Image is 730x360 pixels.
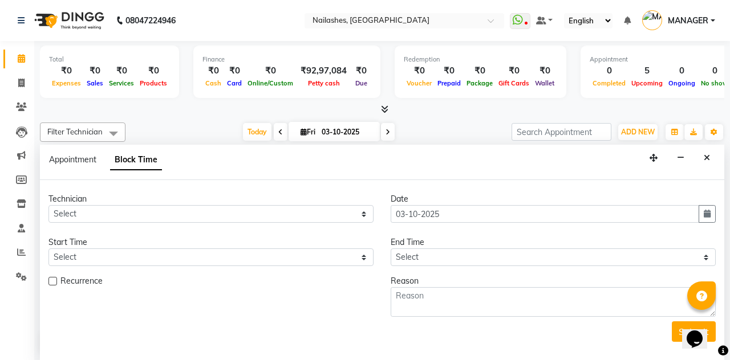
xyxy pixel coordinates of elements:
span: Appointment [49,154,96,165]
div: Start Time [48,236,374,248]
div: ₹0 [496,64,532,77]
span: Today [243,123,271,141]
span: MANAGER [668,15,708,27]
button: Submit [672,321,716,342]
span: Wallet [532,79,557,87]
span: Expenses [49,79,84,87]
span: Online/Custom [245,79,296,87]
span: Block Time [110,150,162,170]
div: ₹0 [84,64,106,77]
input: 2025-10-03 [318,124,375,141]
span: Voucher [404,79,435,87]
div: ₹0 [224,64,245,77]
iframe: chat widget [682,314,719,349]
button: Close [699,149,715,167]
div: ₹0 [351,64,371,77]
div: ₹0 [404,64,435,77]
div: Finance [202,55,371,64]
div: 5 [628,64,666,77]
div: Date [391,193,716,205]
div: Redemption [404,55,557,64]
div: ₹0 [106,64,137,77]
span: Ongoing [666,79,698,87]
span: Card [224,79,245,87]
button: ADD NEW [618,124,658,140]
div: ₹0 [464,64,496,77]
span: Prepaid [435,79,464,87]
span: Due [352,79,370,87]
span: Petty cash [305,79,343,87]
div: Total [49,55,170,64]
span: Gift Cards [496,79,532,87]
span: Filter Technician [47,127,103,136]
input: yyyy-mm-dd [391,205,699,223]
span: Products [137,79,170,87]
span: Cash [202,79,224,87]
div: Reason [391,275,716,287]
input: Search Appointment [512,123,611,141]
span: ADD NEW [621,128,655,136]
span: Package [464,79,496,87]
span: Completed [590,79,628,87]
img: MANAGER [642,10,662,30]
div: ₹92,97,084 [296,64,351,77]
span: Sales [84,79,106,87]
div: Technician [48,193,374,205]
div: ₹0 [137,64,170,77]
span: Upcoming [628,79,666,87]
span: Fri [298,128,318,136]
div: ₹0 [245,64,296,77]
div: End Time [391,236,716,248]
div: 0 [590,64,628,77]
div: 0 [666,64,698,77]
div: ₹0 [202,64,224,77]
span: Services [106,79,137,87]
div: ₹0 [532,64,557,77]
span: Recurrence [60,275,103,289]
b: 08047224946 [125,5,176,36]
div: ₹0 [435,64,464,77]
div: ₹0 [49,64,84,77]
img: logo [29,5,107,36]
